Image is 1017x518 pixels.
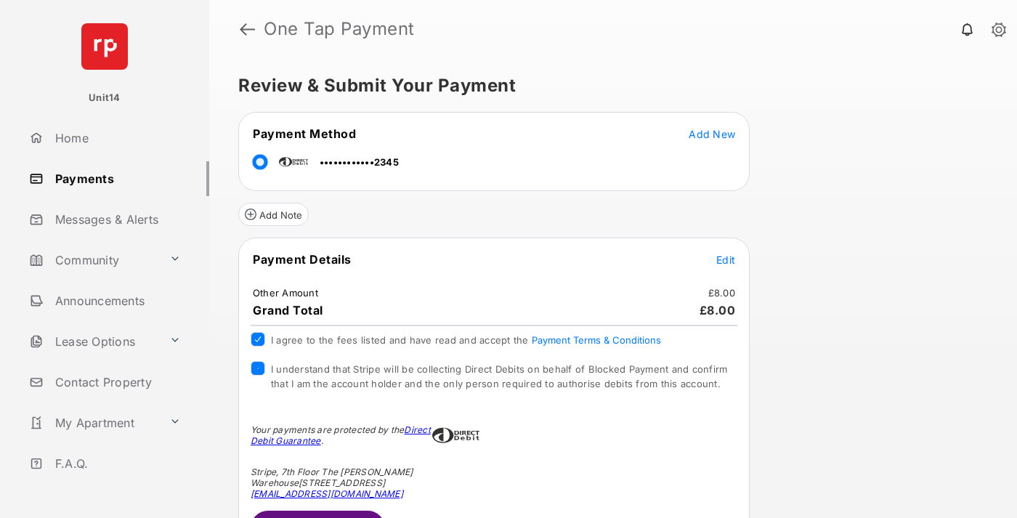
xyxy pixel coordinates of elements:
a: [EMAIL_ADDRESS][DOMAIN_NAME] [251,488,403,499]
button: Add Note [238,203,309,226]
a: Home [23,121,209,155]
a: Community [23,243,163,278]
a: F.A.Q. [23,446,209,481]
h5: Review & Submit Your Payment [238,77,976,94]
td: £8.00 [708,286,736,299]
a: Lease Options [23,324,163,359]
span: Add New [689,128,735,140]
img: svg+xml;base64,PHN2ZyB4bWxucz0iaHR0cDovL3d3dy53My5vcmcvMjAwMC9zdmciIHdpZHRoPSI2NCIgaGVpZ2h0PSI2NC... [81,23,128,70]
button: I agree to the fees listed and have read and accept the [532,334,661,346]
p: Unit14 [89,91,121,105]
span: Edit [716,254,735,266]
a: Payments [23,161,209,196]
a: Announcements [23,283,209,318]
button: Add New [689,126,735,141]
span: Payment Details [253,252,352,267]
span: £8.00 [700,303,736,317]
span: I understand that Stripe will be collecting Direct Debits on behalf of Blocked Payment and confir... [271,363,727,389]
button: Edit [716,252,735,267]
a: Messages & Alerts [23,202,209,237]
a: My Apartment [23,405,163,440]
strong: One Tap Payment [264,20,415,38]
span: I agree to the fees listed and have read and accept the [271,334,661,346]
span: ••••••••••••2345 [320,156,399,168]
a: Direct Debit Guarantee [251,424,431,446]
span: Grand Total [253,303,323,317]
td: Other Amount [252,286,319,299]
a: Contact Property [23,365,209,400]
div: Stripe, 7th Floor The [PERSON_NAME] Warehouse [STREET_ADDRESS] [251,466,432,499]
span: Payment Method [253,126,356,141]
div: Your payments are protected by the . [251,424,432,446]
